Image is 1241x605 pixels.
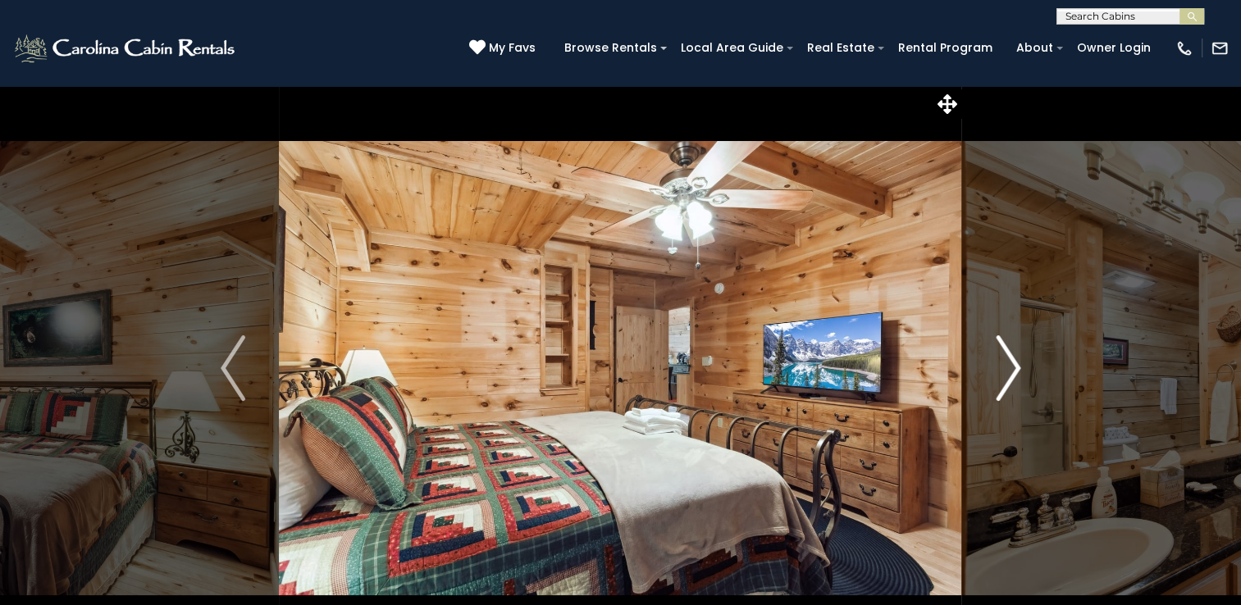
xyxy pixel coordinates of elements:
a: Owner Login [1069,35,1159,61]
a: About [1008,35,1061,61]
img: phone-regular-white.png [1175,39,1193,57]
img: arrow [996,335,1020,401]
img: arrow [221,335,245,401]
span: My Favs [489,39,536,57]
a: Rental Program [890,35,1001,61]
a: Browse Rentals [556,35,665,61]
a: My Favs [469,39,540,57]
a: Real Estate [799,35,883,61]
a: Local Area Guide [673,35,792,61]
img: White-1-2.png [12,32,240,65]
img: mail-regular-white.png [1211,39,1229,57]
